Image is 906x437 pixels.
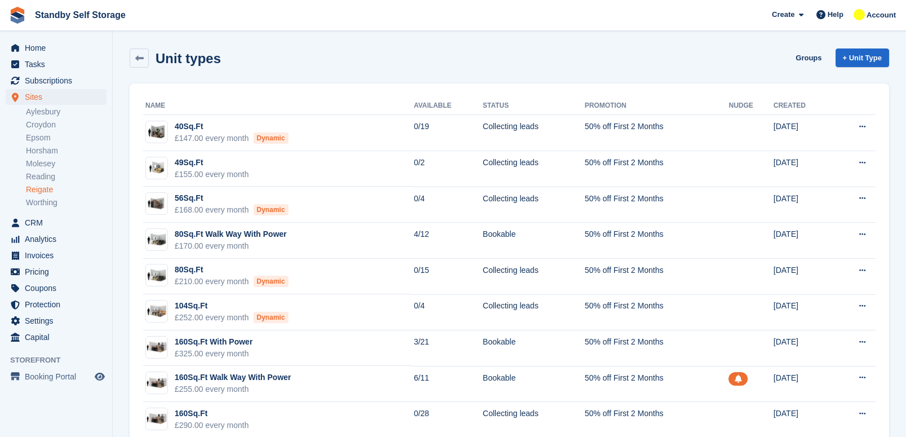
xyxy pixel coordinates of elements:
td: 50% off First 2 Months [585,187,729,223]
a: menu [6,56,106,72]
img: 75-sqft-unit%5B1%5D.jpg [146,267,167,284]
td: [DATE] [774,223,833,259]
a: menu [6,215,106,231]
span: Analytics [25,231,92,247]
td: 0/2 [414,151,482,187]
span: Help [828,9,843,20]
td: 50% off First 2 Months [585,223,729,259]
span: Booking Portal [25,369,92,385]
img: 150-sqft-unit%20(2).jpg [146,375,167,391]
td: 50% off First 2 Months [585,151,729,187]
div: Dynamic [254,204,288,215]
img: 50-sqft-unit%20(1).jpg [146,160,167,176]
td: Collecting leads [483,115,585,151]
td: [DATE] [774,330,833,367]
div: £290.00 every month [175,420,249,431]
a: Preview store [93,370,106,383]
h2: Unit types [156,51,221,66]
a: Reigate [26,184,106,195]
td: 0/4 [414,187,482,223]
div: £325.00 every month [175,348,252,360]
div: £210.00 every month [175,276,288,288]
td: 0/15 [414,259,482,295]
td: 4/12 [414,223,482,259]
a: menu [6,297,106,312]
td: 50% off First 2 Months [585,294,729,330]
div: 49Sq.Ft [175,157,249,169]
a: menu [6,264,106,280]
td: Bookable [483,330,585,367]
td: [DATE] [774,366,833,402]
a: Groups [791,48,826,67]
td: 3/21 [414,330,482,367]
img: Glenn Fisher [854,9,865,20]
span: Account [867,10,896,21]
img: 150-sqft-unit%5B1%5D.jpg [146,410,167,427]
span: Tasks [25,56,92,72]
td: 50% off First 2 Months [585,330,729,367]
span: Pricing [25,264,92,280]
span: Subscriptions [25,73,92,89]
td: 50% off First 2 Months [585,115,729,151]
td: [DATE] [774,151,833,187]
a: Reading [26,171,106,182]
a: menu [6,280,106,296]
img: 60-sqft-unit%5B1%5D.jpg [146,196,167,212]
a: menu [6,40,106,56]
th: Status [483,97,585,115]
div: 80Sq.Ft [175,264,288,276]
a: menu [6,313,106,329]
a: Aylesbury [26,107,106,117]
th: Available [414,97,482,115]
td: [DATE] [774,294,833,330]
td: Collecting leads [483,187,585,223]
span: Invoices [25,248,92,263]
div: £155.00 every month [175,169,249,180]
td: 6/11 [414,366,482,402]
td: 0/19 [414,115,482,151]
a: Worthing [26,197,106,208]
img: 75-sqft-unit%20(1).jpg [146,232,167,248]
span: Coupons [25,280,92,296]
th: Nudge [729,97,773,115]
a: menu [6,89,106,105]
td: Bookable [483,223,585,259]
div: 160Sq.Ft Walk Way With Power [175,372,291,383]
div: £147.00 every month [175,133,288,144]
img: 100-sqft-unit%5B1%5D.jpg [146,303,167,320]
td: [DATE] [774,187,833,223]
div: Dynamic [254,312,288,323]
td: 50% off First 2 Months [585,366,729,402]
a: Horsham [26,145,106,156]
th: Name [143,97,414,115]
div: 160Sq.Ft [175,408,249,420]
span: Capital [25,329,92,345]
a: Standby Self Storage [30,6,130,24]
div: 56Sq.Ft [175,192,288,204]
img: stora-icon-8386f47178a22dfd0bd8f6a31ec36ba5ce8667c1dd55bd0f319d3a0aa187defe.svg [9,7,26,24]
a: Croydon [26,120,106,130]
div: £170.00 every month [175,240,287,252]
td: 0/4 [414,294,482,330]
a: menu [6,329,106,345]
div: £168.00 every month [175,204,288,216]
span: Settings [25,313,92,329]
a: menu [6,369,106,385]
th: Promotion [585,97,729,115]
a: Epsom [26,133,106,143]
a: menu [6,73,106,89]
div: Dynamic [254,133,288,144]
span: Storefront [10,355,112,366]
span: Protection [25,297,92,312]
div: 40Sq.Ft [175,121,288,133]
td: Collecting leads [483,294,585,330]
span: Create [772,9,794,20]
div: 80Sq.Ft Walk Way With Power [175,228,287,240]
img: 150-sqft-unit%5B1%5D.jpg [146,339,167,355]
div: Dynamic [254,276,288,287]
span: CRM [25,215,92,231]
td: [DATE] [774,259,833,295]
td: 50% off First 2 Months [585,259,729,295]
div: 104Sq.Ft [175,300,288,312]
a: menu [6,231,106,247]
